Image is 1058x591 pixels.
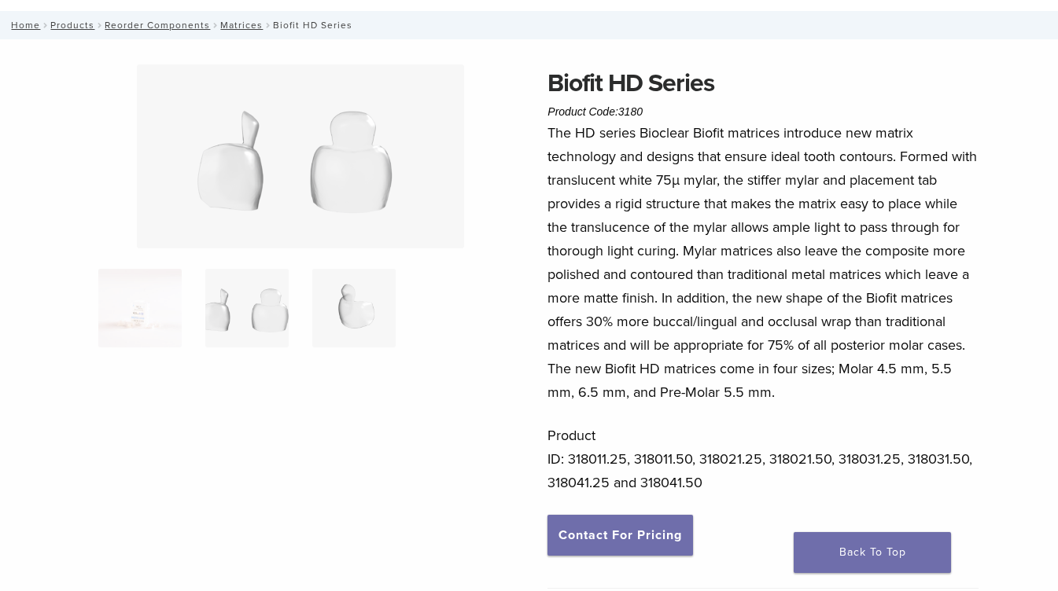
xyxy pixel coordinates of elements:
[263,21,273,29] span: /
[105,20,210,31] a: Reorder Components
[618,105,643,118] span: 3180
[94,21,105,29] span: /
[137,64,464,248] img: Biofit HD Series - Image 2
[547,424,979,494] p: Product ID: 318011.25, 318011.50, 318021.25, 318021.50, 318031.25, 318031.50, 318041.25 and 31804...
[205,269,289,347] img: Biofit HD Series - Image 2
[547,121,979,404] p: The HD series Bioclear Biofit matrices introduce new matrix technology and designs that ensure id...
[547,515,693,556] a: Contact For Pricing
[547,105,643,118] span: Product Code:
[6,20,40,31] a: Home
[312,269,396,347] img: Biofit HD Series - Image 3
[50,20,94,31] a: Products
[98,269,182,347] img: Posterior-Biofit-HD-Series-Matrices-324x324.jpg
[40,21,50,29] span: /
[210,21,220,29] span: /
[547,64,979,102] h1: Biofit HD Series
[794,532,951,573] a: Back To Top
[220,20,263,31] a: Matrices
